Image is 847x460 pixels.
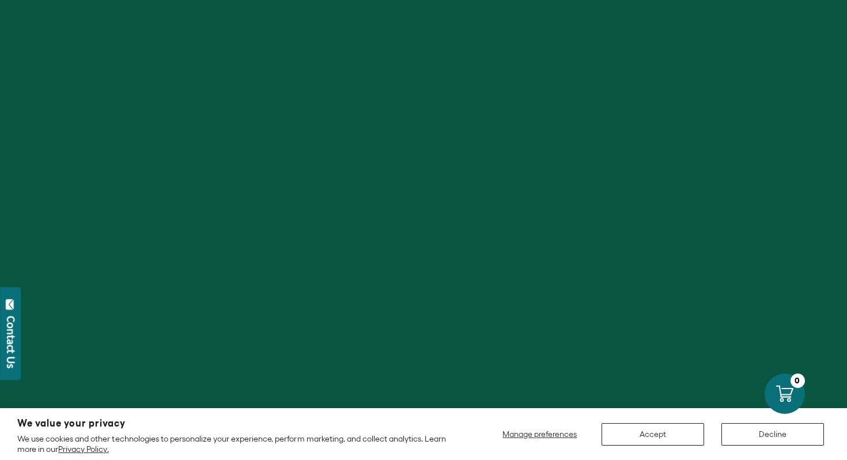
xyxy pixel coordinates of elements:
button: Manage preferences [496,423,584,446]
span: Manage preferences [502,429,577,439]
button: Accept [602,423,704,446]
div: Contact Us [5,316,17,368]
h2: We value your privacy [17,418,455,428]
a: Privacy Policy. [58,444,108,454]
button: Decline [721,423,824,446]
p: We use cookies and other technologies to personalize your experience, perform marketing, and coll... [17,433,455,454]
div: 0 [791,374,805,388]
